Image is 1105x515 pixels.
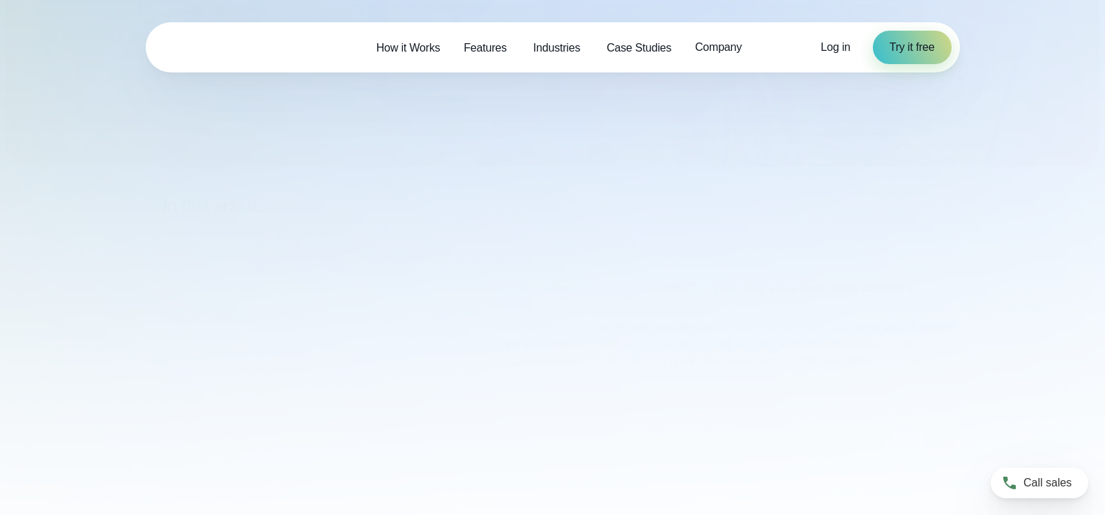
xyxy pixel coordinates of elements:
span: Features [464,40,507,56]
a: How it Works [365,33,452,62]
a: Call sales [991,468,1088,498]
span: Log in [821,41,850,53]
a: Log in [821,39,850,56]
span: Case Studies [607,40,671,56]
a: Try it free [873,31,952,64]
span: Call sales [1023,475,1072,491]
span: Industries [533,40,580,56]
a: Case Studies [595,33,683,62]
span: How it Works [376,40,441,56]
span: Company [695,39,742,56]
span: Try it free [890,39,935,56]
